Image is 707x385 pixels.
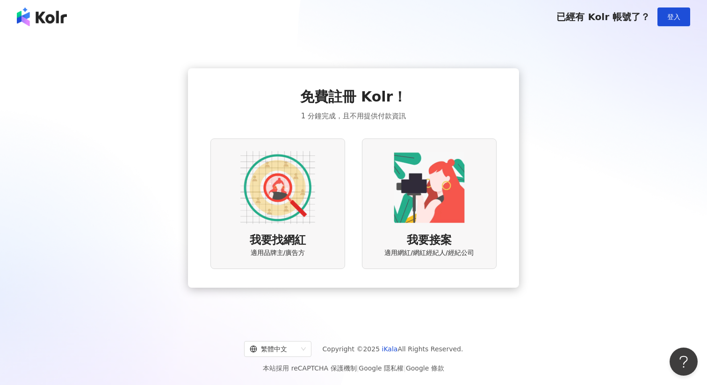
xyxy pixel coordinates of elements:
[392,150,467,225] img: KOL identity option
[382,345,398,353] a: iKala
[670,348,698,376] iframe: Help Scout Beacon - Open
[384,248,474,258] span: 適用網紅/網紅經紀人/經紀公司
[263,363,444,374] span: 本站採用 reCAPTCHA 保護機制
[323,343,463,355] span: Copyright © 2025 All Rights Reserved.
[404,364,406,372] span: |
[250,232,306,248] span: 我要找網紅
[357,364,359,372] span: |
[657,7,690,26] button: 登入
[407,232,452,248] span: 我要接案
[667,13,680,21] span: 登入
[406,364,444,372] a: Google 條款
[17,7,67,26] img: logo
[300,87,407,107] span: 免費註冊 Kolr！
[301,110,406,122] span: 1 分鐘完成，且不用提供付款資訊
[251,248,305,258] span: 適用品牌主/廣告方
[556,11,650,22] span: 已經有 Kolr 帳號了？
[359,364,404,372] a: Google 隱私權
[240,150,315,225] img: AD identity option
[250,341,297,356] div: 繁體中文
